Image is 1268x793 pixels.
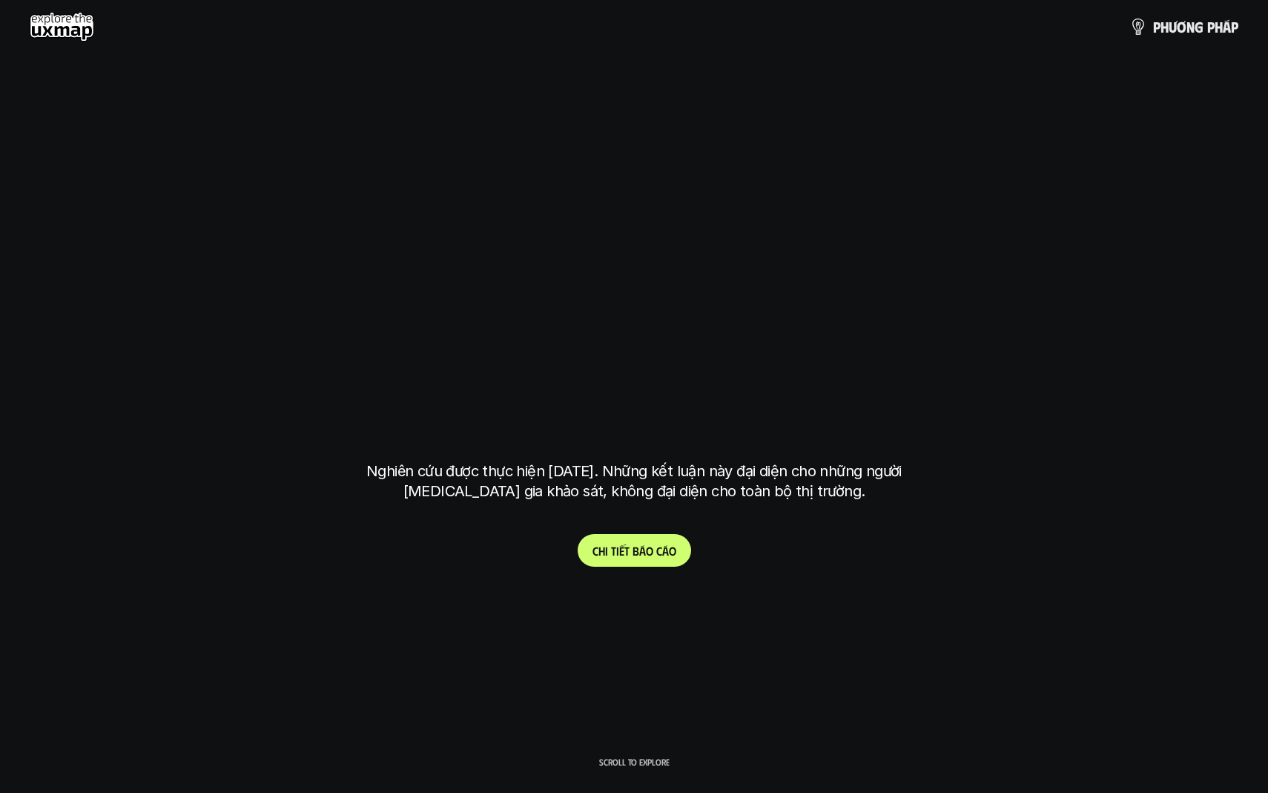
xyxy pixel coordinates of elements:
span: ư [1169,19,1177,35]
span: h [598,544,605,558]
h1: tại [GEOGRAPHIC_DATA] [370,366,899,429]
span: g [1195,19,1203,35]
span: h [1160,19,1169,35]
span: o [646,544,653,558]
span: n [1186,19,1195,35]
p: Nghiên cứu được thực hiện [DATE]. Những kết luận này đại diện cho những người [MEDICAL_DATA] gia ... [356,461,912,501]
span: i [616,544,619,558]
span: i [605,544,608,558]
span: h [1215,19,1223,35]
span: t [611,544,616,558]
span: ế [619,544,624,558]
span: á [662,544,669,558]
span: p [1153,19,1160,35]
span: á [639,544,646,558]
span: ơ [1177,19,1186,35]
span: p [1231,19,1238,35]
span: t [624,544,630,558]
span: c [656,544,662,558]
h1: phạm vi công việc của [363,249,905,312]
span: b [633,544,639,558]
span: á [1223,19,1231,35]
span: C [592,544,598,558]
span: o [669,544,676,558]
a: Chitiếtbáocáo [578,534,691,567]
a: phươngpháp [1129,12,1238,42]
p: Scroll to explore [599,757,670,767]
span: p [1207,19,1215,35]
h6: Kết quả nghiên cứu [583,213,696,230]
